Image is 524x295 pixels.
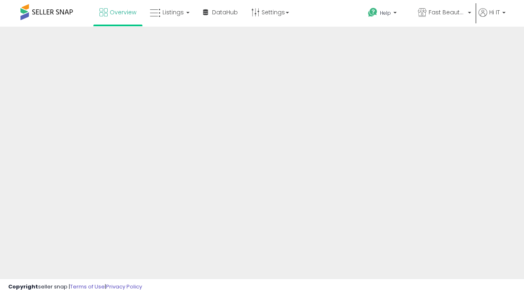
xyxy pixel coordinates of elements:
[212,8,238,16] span: DataHub
[110,8,136,16] span: Overview
[489,8,500,16] span: Hi IT
[70,283,105,290] a: Terms of Use
[429,8,465,16] span: Fast Beauty ([GEOGRAPHIC_DATA])
[368,7,378,18] i: Get Help
[163,8,184,16] span: Listings
[380,9,391,16] span: Help
[8,283,38,290] strong: Copyright
[106,283,142,290] a: Privacy Policy
[8,283,142,291] div: seller snap | |
[361,1,411,27] a: Help
[479,8,506,27] a: Hi IT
